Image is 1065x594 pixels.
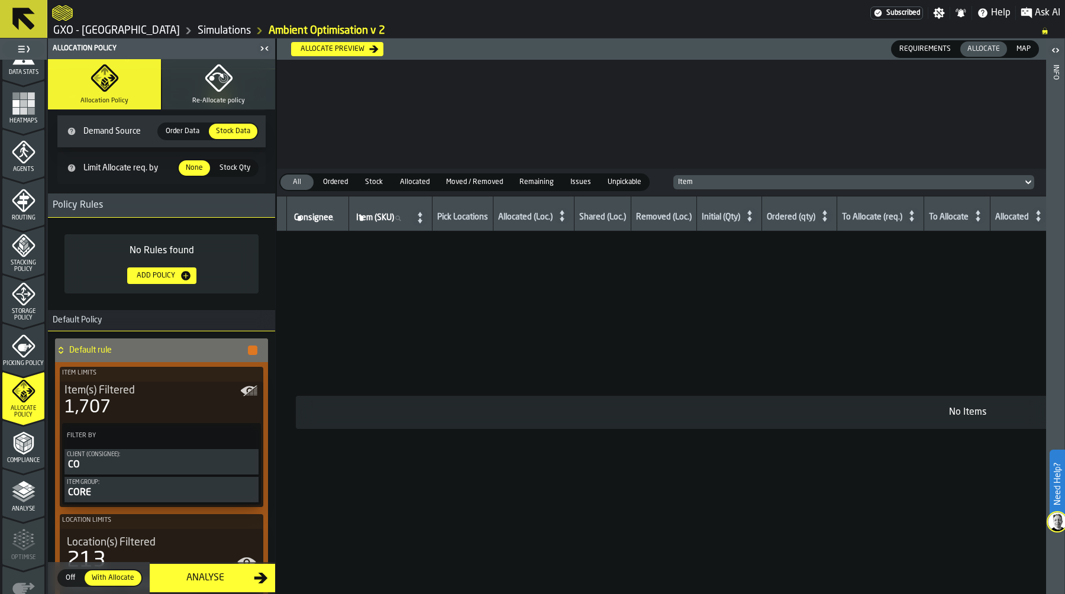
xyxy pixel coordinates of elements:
span: Optimise [2,554,44,561]
label: button-toggle-Close me [256,41,273,56]
label: Item Limits [60,367,263,379]
span: Analyse [2,506,44,512]
div: Initial (Qty) [702,212,740,224]
button: button-Allocate preview [291,42,383,56]
div: thumb [85,570,141,586]
nav: Breadcrumb [52,24,1060,38]
div: Item Group: [67,479,256,486]
span: Item(s) Filtered [64,384,135,397]
label: button-toggle-Toggle Full Menu [2,41,44,57]
span: Map [1012,44,1035,54]
li: menu Agents [2,129,44,176]
span: Stacking Policy [2,260,44,273]
div: Pick Locations [437,212,488,224]
div: stat-Item(s) Filtered [60,382,263,421]
label: Filter By [64,430,237,442]
button: Client (Consignee):CO [64,449,259,474]
span: Requirements [895,44,956,54]
div: DropdownMenuValue-item [669,175,1039,189]
div: Analyse [157,571,254,585]
div: To Allocate [929,212,969,224]
span: With Allocate [87,573,139,583]
div: thumb [179,160,210,176]
span: Demand Source [81,127,157,136]
span: Allocate [963,44,1005,54]
span: Stock Qty [215,163,255,173]
div: Title [67,536,256,549]
label: button-switch-multi-Off [57,569,83,587]
div: To Allocate (req.) [842,212,902,224]
span: Allocation Policy [80,97,128,105]
span: Compliance [2,457,44,464]
span: Storage Policy [2,308,44,321]
li: menu Compliance [2,420,44,467]
div: thumb [393,175,437,190]
span: Allocated [395,177,434,188]
label: button-switch-multi-Allocate [959,40,1008,58]
label: button-switch-multi-With Allocate [83,569,143,587]
div: thumb [439,175,510,190]
label: button-switch-multi-Unpickable [599,173,650,191]
label: button-toggle-Show on Map [237,534,256,572]
div: thumb [892,41,958,57]
label: button-switch-multi-Requirements [891,40,959,58]
li: menu Stacking Policy [2,226,44,273]
span: Agents [2,166,44,173]
div: Title [64,384,259,397]
h3: title-section-Default Policy [48,310,275,331]
label: button-switch-multi-Map [1008,40,1039,58]
div: Policy Rules [53,198,275,212]
div: thumb [512,175,561,190]
span: Stock [360,177,388,188]
div: Shared (Loc.) [579,212,626,224]
div: Allocated [995,212,1029,224]
label: button-toggle-Open [1047,41,1064,62]
a: link-to-/wh/i/ae0cd702-8cb1-4091-b3be-0aee77957c79 [53,24,180,37]
li: menu Optimise [2,517,44,564]
label: button-switch-multi-All [279,173,315,191]
div: Allocation Policy [50,44,256,53]
span: Order Data [161,126,204,137]
span: Data Stats [2,69,44,76]
label: button-switch-multi-Stock Data [208,122,259,140]
li: menu Allocate Policy [2,372,44,419]
div: thumb [960,41,1007,57]
h4: Default rule [69,346,247,355]
div: stat-Location(s) Filtered [62,534,261,594]
div: thumb [1009,41,1038,57]
div: Info [1051,62,1060,591]
div: CO [67,458,256,472]
span: label [356,213,394,222]
button: button- [248,346,257,355]
div: Ordered (qty) [767,212,815,224]
input: label [292,211,344,226]
div: thumb [280,175,314,190]
li: menu Routing [2,177,44,225]
h3: title-section-[object Object] [48,193,275,218]
li: menu Analyse [2,469,44,516]
span: Picking Policy [2,360,44,367]
div: Menu Subscription [870,7,923,20]
div: Allocated (Loc.) [498,212,553,224]
div: Allocate preview [296,45,369,53]
div: thumb [563,175,598,190]
span: Routing [2,215,44,221]
label: button-switch-multi-Stock [356,173,392,191]
span: Heatmaps [2,118,44,124]
div: thumb [212,160,257,176]
span: Remaining [515,177,559,188]
label: Location Limits [60,514,263,527]
li: menu Data Stats [2,32,44,79]
button: Item Group:CORE [64,477,259,502]
div: thumb [316,175,355,190]
div: 1,707 [64,397,111,418]
span: Re-Allocate policy [192,97,245,105]
div: Client (Consignee): [67,451,256,458]
input: label [354,211,411,226]
label: button-switch-multi-Order Data [157,122,208,140]
span: Default Policy [48,315,102,325]
label: button-switch-multi-Stock Qty [211,159,259,177]
a: logo-header [52,2,73,24]
span: Limit Allocate req. by [81,163,177,173]
li: menu Picking Policy [2,323,44,370]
